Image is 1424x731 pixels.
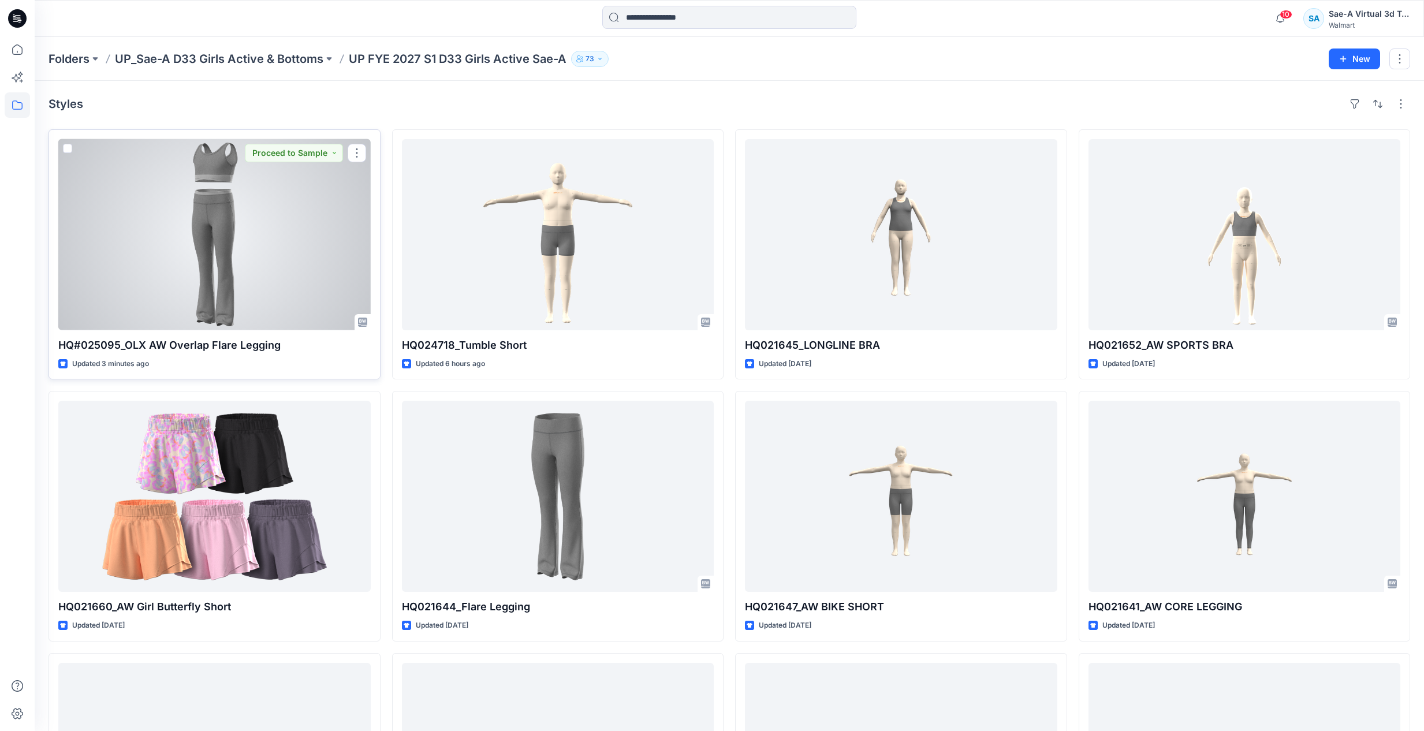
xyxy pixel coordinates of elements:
div: Walmart [1329,21,1410,29]
p: HQ021660_AW Girl Butterfly Short [58,599,371,615]
p: HQ#025095_OLX AW Overlap Flare Legging [58,337,371,353]
div: SA [1303,8,1324,29]
p: Updated [DATE] [72,620,125,632]
p: HQ021652_AW SPORTS BRA [1088,337,1401,353]
p: 73 [586,53,594,65]
h4: Styles [49,97,83,111]
p: HQ024718_Tumble Short [402,337,714,353]
p: Updated [DATE] [759,620,811,632]
p: UP FYE 2027 S1 D33 Girls Active Sae-A [349,51,566,67]
a: HQ021652_AW SPORTS BRA [1088,139,1401,330]
a: HQ021647_AW BIKE SHORT [745,401,1057,592]
div: Sae-A Virtual 3d Team [1329,7,1410,21]
button: 73 [571,51,609,67]
button: New [1329,49,1380,69]
a: HQ021645_LONGLINE BRA [745,139,1057,330]
a: UP_Sae-A D33 Girls Active & Bottoms [115,51,323,67]
p: HQ021641_AW CORE LEGGING [1088,599,1401,615]
p: Updated 6 hours ago [416,358,485,370]
span: 10 [1280,10,1292,19]
p: HQ021644_Flare Legging [402,599,714,615]
p: Updated 3 minutes ago [72,358,149,370]
a: HQ#025095_OLX AW Overlap Flare Legging [58,139,371,330]
p: Updated [DATE] [1102,620,1155,632]
a: HQ021641_AW CORE LEGGING [1088,401,1401,592]
p: Updated [DATE] [416,620,468,632]
p: HQ021645_LONGLINE BRA [745,337,1057,353]
p: Updated [DATE] [1102,358,1155,370]
p: HQ021647_AW BIKE SHORT [745,599,1057,615]
a: HQ021660_AW Girl Butterfly Short [58,401,371,592]
p: Updated [DATE] [759,358,811,370]
a: HQ024718_Tumble Short [402,139,714,330]
a: Folders [49,51,90,67]
a: HQ021644_Flare Legging [402,401,714,592]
